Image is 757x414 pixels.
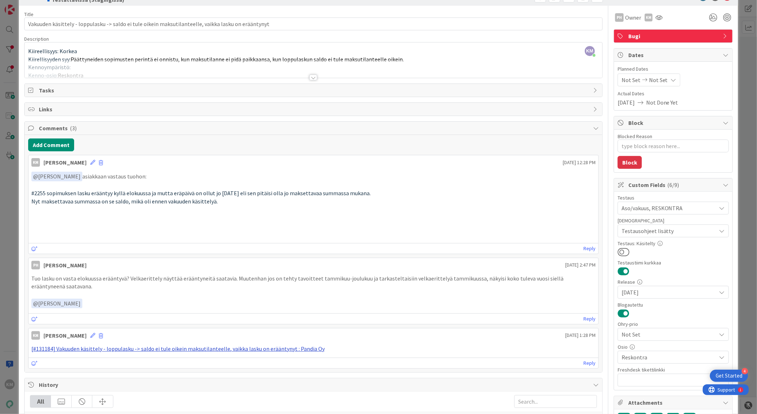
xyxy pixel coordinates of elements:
button: Add Comment [28,138,74,151]
span: [PERSON_NAME] [33,300,81,307]
div: PH [31,261,40,269]
div: Release [618,279,729,284]
div: PH [615,13,624,22]
a: Reply [583,244,596,253]
span: Aso/vakuus, RESKONTRA [622,204,716,212]
span: [PERSON_NAME] [33,173,81,180]
span: Bugi [628,32,720,40]
div: Testaus [618,195,729,200]
span: [DATE] [622,288,716,297]
span: Planned Dates [618,65,729,73]
span: Not Set [649,76,668,84]
p: asiakkaan vastaus tuohon: [31,172,596,181]
span: ( 3 ) [70,125,77,132]
div: Blogautettu [618,302,729,307]
div: [PERSON_NAME] [43,331,87,340]
span: KM [585,46,595,56]
span: Not Done Yet [646,98,678,107]
span: Not Set [622,76,640,84]
div: Osio [618,344,729,349]
span: Description [24,36,49,42]
a: Reply [583,359,596,368]
div: Get Started [716,372,742,379]
input: Search... [514,395,597,408]
div: 4 [742,368,748,374]
div: [DEMOGRAPHIC_DATA] [618,218,729,223]
div: KM [31,331,40,340]
p: Tuo lasku on vasta elokuussa erääntyvä? Velkaerittely näyttää erääntyneitä saatavia. Muutenhan jo... [31,274,596,291]
div: Testaustiimi kurkkaa [618,260,729,265]
span: Testausohjeet lisätty [622,227,716,235]
span: Kiireellisyys: Korkea [28,47,77,55]
div: [PERSON_NAME] [43,261,87,269]
div: [PERSON_NAME] [43,158,87,167]
div: Ohry-prio [618,322,729,327]
div: KM [31,158,40,167]
span: [DATE] 2:47 PM [565,261,596,269]
span: #2255 sopimuksen lasku erääntyy kyllä elokuussa ja mutta eräpäivä on ollut jo [DATE] eli sen pitä... [31,190,371,197]
span: Not Set [622,329,713,339]
span: Actual Dates [618,90,729,97]
span: Support [15,1,32,10]
span: Tasks [39,86,589,95]
span: History [39,380,589,389]
span: Päättyneiden sopimusten perintä ei onnistu, kun maksutilanne ei pidä paikkaansa, kun loppulaskun ... [71,56,404,63]
span: [DATE] 1:28 PM [565,332,596,339]
div: Freshdesk tikettilinkki [618,367,729,372]
span: Custom Fields [628,181,720,189]
button: Block [618,156,642,169]
input: type card name here... [24,17,603,30]
a: [#131184] Vakuuden käsittely - loppulasku -> saldo ei tule oikein maksutilanteelle, vaikka lasku ... [31,345,325,352]
span: Comments [39,124,589,132]
div: KM [645,14,653,21]
span: @ [33,300,38,307]
span: ( 6/9 ) [668,181,679,188]
span: Reskontra [622,353,716,362]
div: 1 [37,3,39,9]
span: Block [628,118,720,127]
span: Kiirellisyyden syy: [28,56,71,63]
span: Nyt maksettavaa summassa on se saldo, mikä oli ennen vakuuden käsittelyä. [31,198,218,205]
span: Owner [625,13,641,22]
span: Attachments [628,398,720,407]
div: Open Get Started checklist, remaining modules: 4 [710,370,748,382]
span: @ [33,173,38,180]
label: Blocked Reason [618,133,652,140]
span: Dates [628,51,720,59]
a: Reply [583,314,596,323]
span: Links [39,105,589,113]
div: Testaus: Käsitelty [618,241,729,246]
span: [DATE] [618,98,635,107]
label: Title [24,11,34,17]
span: [DATE] 12:28 PM [563,159,596,166]
div: All [30,395,51,408]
